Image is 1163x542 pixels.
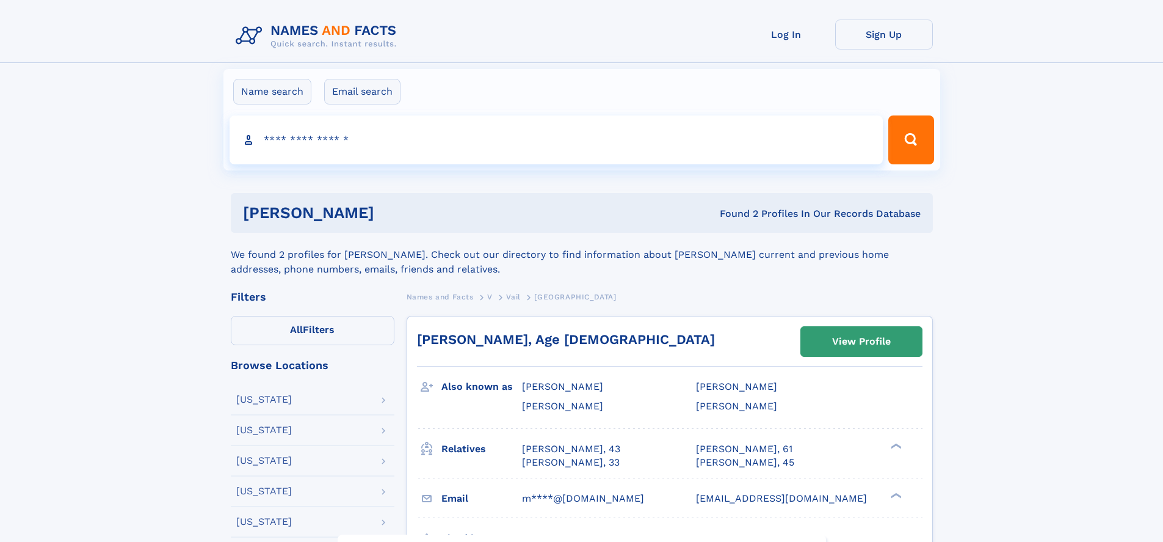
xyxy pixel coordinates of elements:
[231,316,394,345] label: Filters
[236,395,292,405] div: [US_STATE]
[407,289,474,304] a: Names and Facts
[290,324,303,335] span: All
[506,289,520,304] a: Vail
[737,20,835,49] a: Log In
[534,293,616,301] span: [GEOGRAPHIC_DATA]
[236,517,292,527] div: [US_STATE]
[236,425,292,435] div: [US_STATE]
[236,456,292,466] div: [US_STATE]
[231,233,933,277] div: We found 2 profiles for [PERSON_NAME]. Check out our directory to find information about [PERSON_...
[441,488,522,509] h3: Email
[230,115,883,164] input: search input
[696,493,867,504] span: [EMAIL_ADDRESS][DOMAIN_NAME]
[231,360,394,371] div: Browse Locations
[696,456,794,469] a: [PERSON_NAME], 45
[506,293,520,301] span: Vail
[696,442,792,456] a: [PERSON_NAME], 61
[522,456,620,469] a: [PERSON_NAME], 33
[888,115,933,164] button: Search Button
[801,327,922,356] a: View Profile
[522,442,620,456] a: [PERSON_NAME], 43
[835,20,933,49] a: Sign Up
[441,376,522,397] h3: Also known as
[417,332,715,347] a: [PERSON_NAME], Age [DEMOGRAPHIC_DATA]
[888,491,902,499] div: ❯
[231,291,394,302] div: Filters
[888,442,902,450] div: ❯
[324,79,400,104] label: Email search
[233,79,311,104] label: Name search
[696,381,777,392] span: [PERSON_NAME]
[236,486,292,496] div: [US_STATE]
[696,400,777,412] span: [PERSON_NAME]
[832,328,891,356] div: View Profile
[487,289,493,304] a: V
[522,381,603,392] span: [PERSON_NAME]
[231,20,407,53] img: Logo Names and Facts
[522,400,603,412] span: [PERSON_NAME]
[547,207,921,221] div: Found 2 Profiles In Our Records Database
[487,293,493,301] span: V
[243,205,547,221] h1: [PERSON_NAME]
[441,439,522,460] h3: Relatives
